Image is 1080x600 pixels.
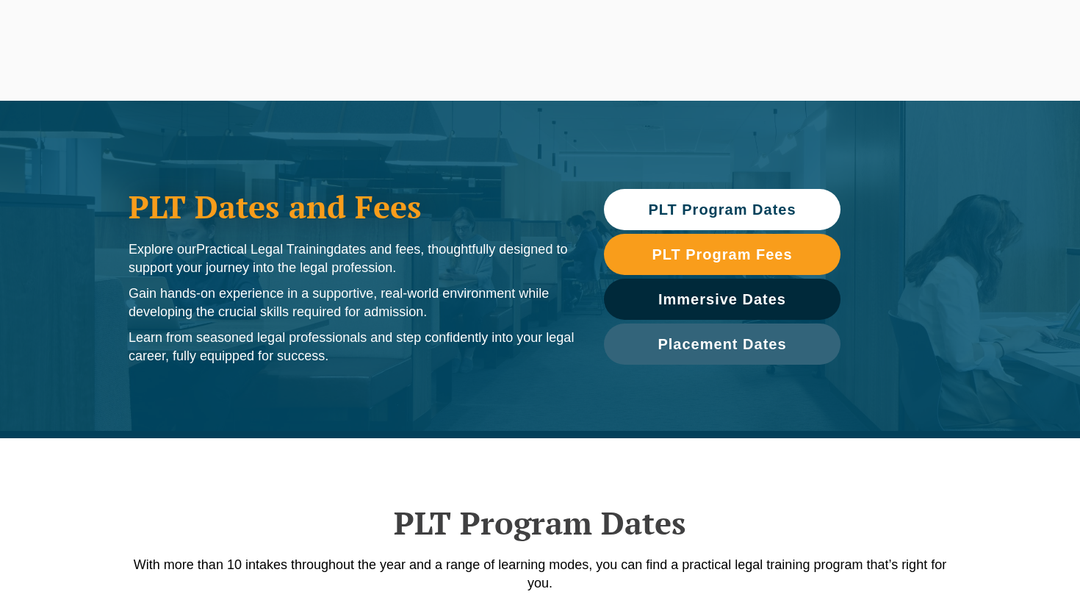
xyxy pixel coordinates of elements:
a: PLT Program Dates [604,189,840,230]
span: Practical Legal Training [196,242,334,257]
a: PLT Program Fees [604,234,840,275]
p: With more than 10 intakes throughout the year and a range of learning modes, you can find a pract... [121,556,959,593]
p: Learn from seasoned legal professionals and step confidently into your legal career, fully equipp... [129,329,575,365]
a: Placement Dates [604,324,840,365]
span: PLT Program Dates [648,202,796,217]
p: Explore our dates and fees, thoughtfully designed to support your journey into the legal profession. [129,240,575,277]
span: Placement Dates [658,337,786,351]
span: PLT Program Fees [652,247,792,262]
a: Immersive Dates [604,279,840,320]
p: Gain hands-on experience in a supportive, real-world environment while developing the crucial ski... [129,285,575,321]
span: Immersive Dates [658,292,786,307]
h2: PLT Program Dates [121,504,959,541]
h1: PLT Dates and Fees [129,188,575,225]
